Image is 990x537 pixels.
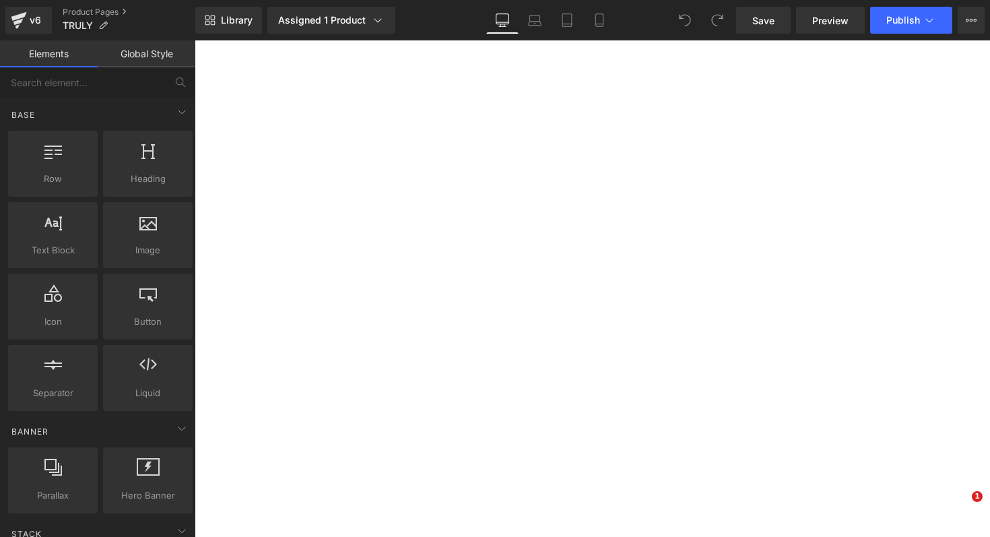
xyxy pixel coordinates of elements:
[958,7,985,34] button: More
[812,13,849,28] span: Preview
[551,7,583,34] a: Tablet
[972,491,983,502] span: 1
[12,172,94,186] span: Row
[10,108,36,121] span: Base
[486,7,519,34] a: Desktop
[221,14,253,26] span: Library
[107,488,189,503] span: Hero Banner
[796,7,865,34] a: Preview
[5,7,52,34] a: v6
[107,172,189,186] span: Heading
[12,315,94,329] span: Icon
[107,386,189,400] span: Liquid
[63,7,195,18] a: Product Pages
[98,40,195,67] a: Global Style
[195,7,262,34] a: New Library
[12,386,94,400] span: Separator
[704,7,731,34] button: Redo
[107,315,189,329] span: Button
[671,7,698,34] button: Undo
[10,425,50,438] span: Banner
[870,7,952,34] button: Publish
[519,7,551,34] a: Laptop
[12,243,94,257] span: Text Block
[886,15,920,26] span: Publish
[63,20,93,31] span: TRULY
[12,488,94,503] span: Parallax
[27,11,44,29] div: v6
[278,13,385,27] div: Assigned 1 Product
[752,13,774,28] span: Save
[107,243,189,257] span: Image
[944,491,977,524] iframe: Intercom live chat
[583,7,616,34] a: Mobile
